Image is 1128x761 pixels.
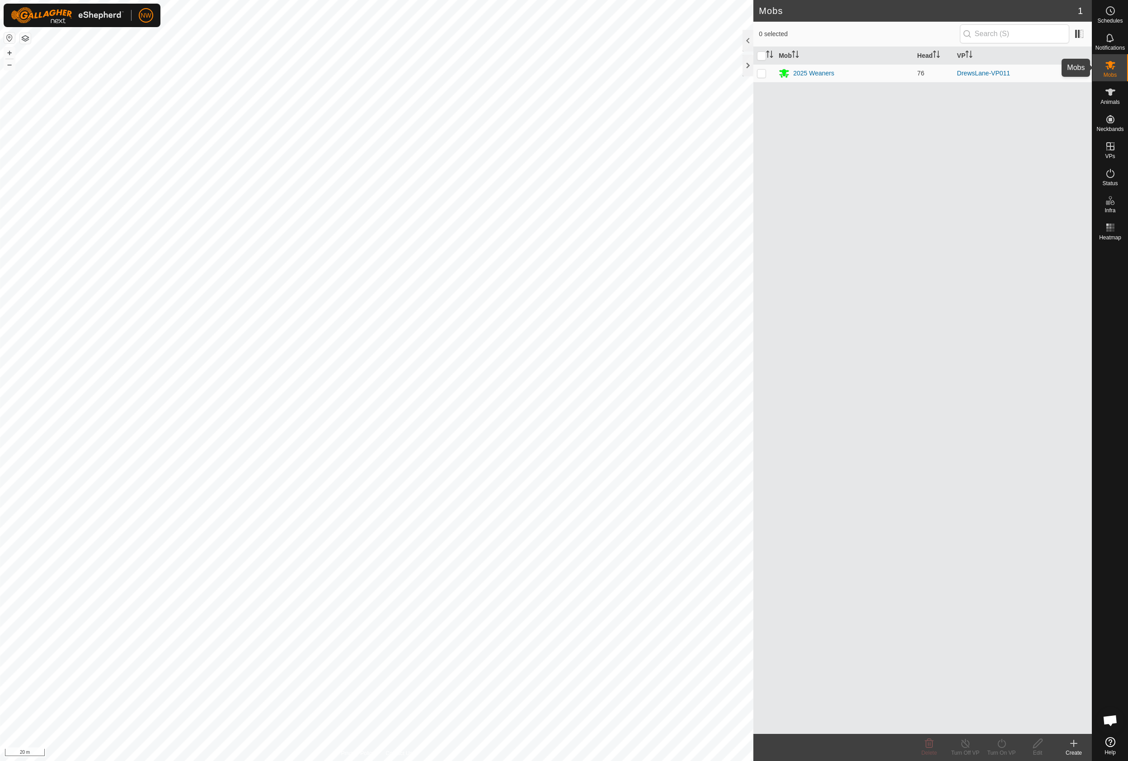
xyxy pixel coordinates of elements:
a: DrewsLane-VP011 [957,70,1010,77]
h2: Mobs [759,5,1078,16]
div: Edit [1020,749,1056,757]
div: Open chat [1097,707,1124,734]
button: Map Layers [20,33,31,44]
input: Search (S) [960,24,1069,43]
span: Notifications [1095,45,1125,51]
a: Help [1092,733,1128,759]
p-sorticon: Activate to sort [766,52,773,59]
span: Mobs [1104,72,1117,78]
span: 76 [917,70,925,77]
div: Turn Off VP [947,749,983,757]
p-sorticon: Activate to sort [792,52,799,59]
div: Create [1056,749,1092,757]
th: Head [914,47,954,65]
span: 1 [1078,4,1083,18]
button: Reset Map [4,33,15,43]
span: Help [1104,750,1116,755]
p-sorticon: Activate to sort [933,52,940,59]
span: NW [141,11,151,20]
div: 2025 Weaners [793,69,834,78]
span: Status [1102,181,1118,186]
th: Mob [775,47,913,65]
button: + [4,47,15,58]
div: Turn On VP [983,749,1020,757]
a: Contact Us [385,749,412,757]
span: Animals [1100,99,1120,105]
span: Delete [921,750,937,756]
span: Schedules [1097,18,1123,23]
a: Privacy Policy [341,749,375,757]
button: – [4,59,15,70]
th: VP [954,47,1092,65]
p-sorticon: Activate to sort [965,52,973,59]
span: Heatmap [1099,235,1121,240]
span: VPs [1105,154,1115,159]
span: Neckbands [1096,126,1123,132]
span: 0 selected [759,29,959,39]
span: Infra [1104,208,1115,213]
img: Gallagher Logo [11,7,124,23]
